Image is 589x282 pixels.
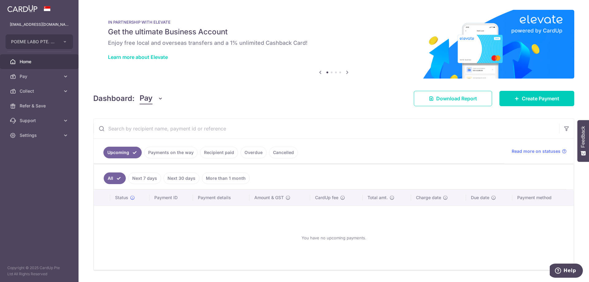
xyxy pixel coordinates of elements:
[20,59,60,65] span: Home
[101,211,566,265] div: You have no upcoming payments.
[20,103,60,109] span: Refer & Save
[471,195,489,201] span: Due date
[512,148,560,154] span: Read more on statuses
[202,172,250,184] a: More than 1 month
[20,132,60,138] span: Settings
[550,264,583,279] iframe: Opens a widget where you can find more information
[108,27,560,37] h5: Get the ultimate Business Account
[269,147,298,158] a: Cancelled
[93,10,574,79] img: Renovation banner
[94,119,559,138] input: Search by recipient name, payment id or reference
[254,195,284,201] span: Amount & GST
[115,195,128,201] span: Status
[580,126,586,148] span: Feedback
[7,5,37,12] img: CardUp
[11,39,56,45] span: POEME LABO PTE. LTD.
[368,195,388,201] span: Total amt.
[436,95,477,102] span: Download Report
[10,21,69,28] p: [EMAIL_ADDRESS][DOMAIN_NAME]
[241,147,267,158] a: Overdue
[104,172,126,184] a: All
[315,195,338,201] span: CardUp fee
[93,93,135,104] h4: Dashboard:
[140,93,163,104] button: Pay
[193,190,249,206] th: Payment details
[149,190,193,206] th: Payment ID
[108,54,168,60] a: Learn more about Elevate
[416,195,441,201] span: Charge date
[128,172,161,184] a: Next 7 days
[108,20,560,25] p: IN PARTNERSHIP WITH ELEVATE
[414,91,492,106] a: Download Report
[20,118,60,124] span: Support
[499,91,574,106] a: Create Payment
[140,93,152,104] span: Pay
[20,73,60,79] span: Pay
[512,148,567,154] a: Read more on statuses
[512,190,574,206] th: Payment method
[108,39,560,47] h6: Enjoy free local and overseas transfers and a 1% unlimited Cashback Card!
[577,120,589,162] button: Feedback - Show survey
[200,147,238,158] a: Recipient paid
[522,95,559,102] span: Create Payment
[103,147,142,158] a: Upcoming
[144,147,198,158] a: Payments on the way
[6,34,73,49] button: POEME LABO PTE. LTD.
[20,88,60,94] span: Collect
[164,172,199,184] a: Next 30 days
